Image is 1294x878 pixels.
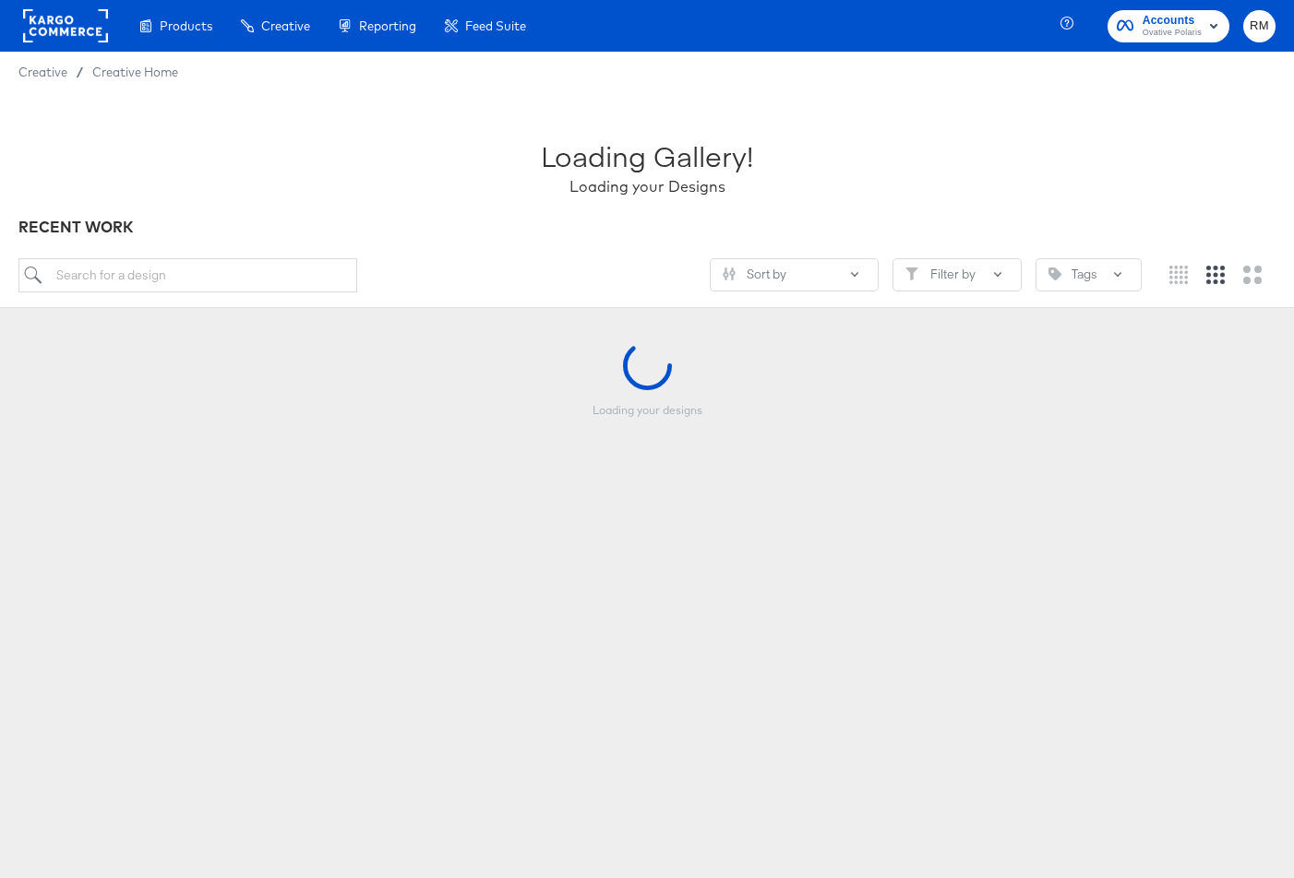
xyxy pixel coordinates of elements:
[1251,16,1268,37] span: RM
[1036,258,1142,291] button: TagTags
[18,258,357,292] input: Search for a design
[1143,11,1202,30] span: Accounts
[18,65,67,79] span: Creative
[1048,267,1061,280] svg: Tag
[1206,266,1225,284] svg: Medium grid
[18,217,1276,238] div: RECENT WORK
[569,176,725,197] div: Loading your Designs
[261,18,310,33] span: Creative
[555,403,739,526] div: Loading your designs
[723,267,736,280] svg: Sliders
[541,136,753,176] div: Loading Gallery!
[1143,26,1202,41] span: Ovative Polaris
[160,18,212,33] span: Products
[893,258,1022,291] button: FilterFilter by
[1169,266,1188,284] svg: Small grid
[710,258,879,291] button: SlidersSort by
[92,65,178,79] a: Creative Home
[67,65,92,79] span: /
[1243,266,1262,284] svg: Large grid
[465,18,526,33] span: Feed Suite
[1243,10,1276,42] button: RM
[359,18,416,33] span: Reporting
[1108,10,1229,42] button: AccountsOvative Polaris
[905,267,918,280] svg: Filter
